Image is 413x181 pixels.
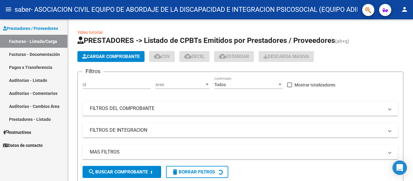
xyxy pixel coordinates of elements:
button: Estandar [214,51,254,62]
button: EXCEL [179,51,210,62]
button: Cargar Comprobante [77,51,145,62]
span: - ASOCIACION CIVIL EQUIPO DE ABORDAJE DE LA DISCAPACIDAD E INTEGRACION PSICOSOCIAL (EQUIPO ADIP) [31,3,363,16]
mat-icon: search [88,168,95,176]
button: CSV [149,51,175,62]
span: EXCEL [184,54,205,59]
span: CSV [154,54,170,59]
span: saber [15,3,31,16]
span: Buscar Comprobante [88,169,148,175]
mat-expansion-panel-header: MAS FILTROS [83,145,398,159]
mat-expansion-panel-header: FILTROS DE INTEGRACION [83,123,398,137]
a: Video tutorial [77,30,102,35]
span: Estandar [219,54,249,59]
span: Mostrar totalizadores [294,81,335,89]
app-download-masive: Descarga masiva de comprobantes (adjuntos) [259,51,314,62]
mat-panel-title: FILTROS DEL COMPROBANTE [90,105,384,112]
span: Prestadores / Proveedores [3,25,58,32]
span: Datos de contacto [3,142,43,149]
h3: Filtros [83,67,103,76]
mat-icon: cloud_download [219,53,226,60]
span: (alt+q) [335,38,349,44]
mat-icon: person [401,6,408,13]
mat-icon: cloud_download [184,53,191,60]
span: PRESTADORES -> Listado de CPBTs Emitidos por Prestadores / Proveedores [77,36,335,45]
span: Cargar Comprobante [82,54,140,59]
mat-icon: cloud_download [154,53,161,60]
mat-icon: menu [5,6,12,13]
button: Buscar Comprobante [83,166,161,178]
span: Borrar Filtros [171,169,215,175]
span: Area [155,82,204,87]
span: Descarga Masiva [263,54,309,59]
mat-expansion-panel-header: FILTROS DEL COMPROBANTE [83,101,398,116]
mat-panel-title: FILTROS DE INTEGRACION [90,127,384,134]
span: Todos [214,82,226,87]
div: Open Intercom Messenger [392,160,407,175]
button: Borrar Filtros [166,166,228,178]
span: Instructivos [3,129,31,136]
button: Descarga Masiva [259,51,314,62]
mat-icon: delete [171,168,179,176]
mat-panel-title: MAS FILTROS [90,149,384,155]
